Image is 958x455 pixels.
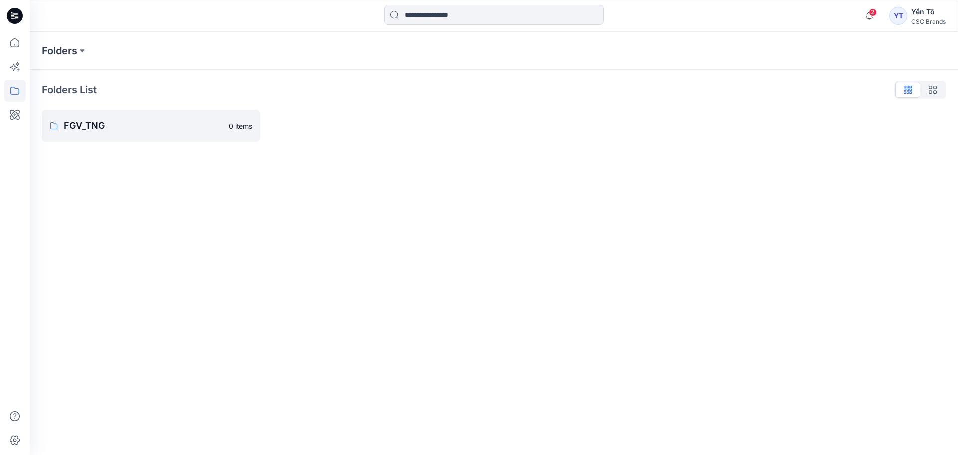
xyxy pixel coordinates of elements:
div: CSC Brands [911,18,946,25]
p: Folders List [42,82,97,97]
p: 0 items [229,121,252,131]
a: FGV_TNG0 items [42,110,260,142]
a: Folders [42,44,77,58]
div: Yến Tô [911,6,946,18]
p: FGV_TNG [64,119,223,133]
span: 2 [869,8,877,16]
div: YT [889,7,907,25]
